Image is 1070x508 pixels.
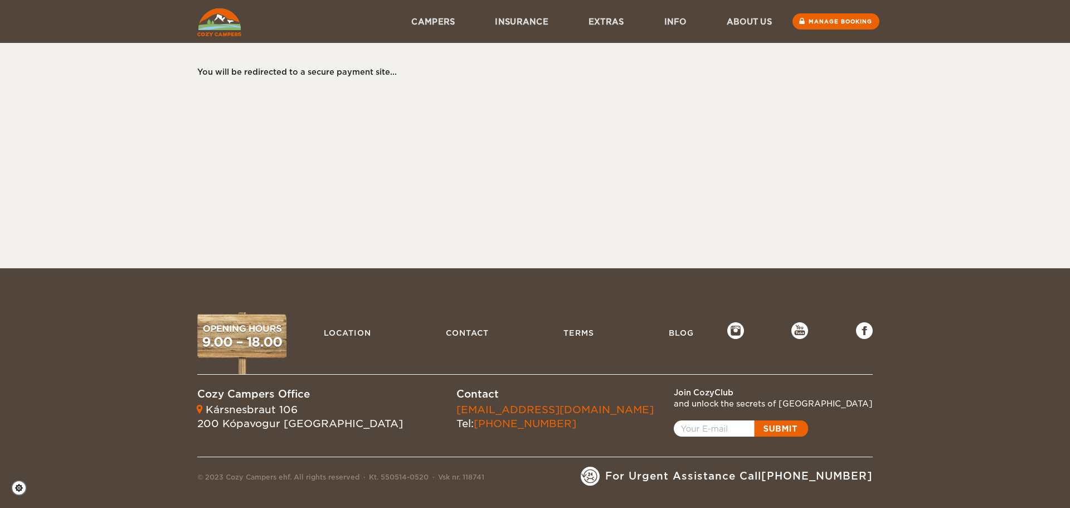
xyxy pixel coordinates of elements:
[674,398,873,409] div: and unlock the secrets of [GEOGRAPHIC_DATA]
[674,387,873,398] div: Join CozyClub
[761,470,873,482] a: [PHONE_NUMBER]
[558,322,600,343] a: Terms
[474,418,576,429] a: [PHONE_NUMBER]
[674,420,808,437] a: Open popup
[197,403,403,431] div: Kársnesbraut 106 200 Kópavogur [GEOGRAPHIC_DATA]
[440,322,494,343] a: Contact
[197,387,403,401] div: Cozy Campers Office
[197,472,484,486] div: © 2023 Cozy Campers ehf. All rights reserved Kt. 550514-0520 Vsk nr. 118741
[197,66,862,78] div: You will be redirected to a secure payment site...
[456,387,654,401] div: Contact
[11,480,34,496] a: Cookie settings
[792,13,879,30] a: Manage booking
[663,322,699,343] a: Blog
[605,469,873,483] span: For Urgent Assistance Call
[456,404,654,415] a: [EMAIL_ADDRESS][DOMAIN_NAME]
[197,8,241,36] img: Cozy Campers
[456,403,654,431] div: Tel:
[318,322,377,343] a: Location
